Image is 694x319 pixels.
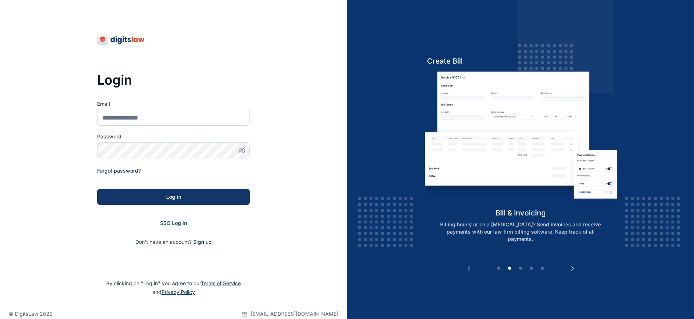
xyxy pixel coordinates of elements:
[201,280,241,286] a: Terms of Service
[9,279,338,296] p: By clicking on "Log in" you agree to our
[9,310,53,318] p: © DigitsLaw 2022
[420,56,622,66] h5: Create Bill
[517,265,524,272] button: 3
[506,265,513,272] button: 2
[569,265,576,272] button: Next
[97,189,250,205] button: Log in
[528,265,535,272] button: 4
[420,208,622,218] h5: bill & invoicing
[97,133,250,140] label: Password
[539,265,546,272] button: 5
[193,239,212,245] a: Sign up
[97,100,250,108] label: Email
[193,238,212,246] span: Sign up
[97,33,145,45] img: digitslaw-logo
[152,289,195,295] span: and
[97,238,250,246] p: Don't have an account?
[109,193,238,201] div: Log in
[251,310,338,318] span: [EMAIL_ADDRESS][DOMAIN_NAME]
[161,289,195,295] a: Privacy Policy
[420,72,622,208] img: bill-and-invoicin
[465,265,472,272] button: Previous
[427,221,614,243] p: Billing hourly or on a [MEDICAL_DATA]? Send invoices and receive payments with our law firm billi...
[495,265,502,272] button: 1
[97,73,250,87] h3: Login
[97,167,141,174] a: Forgot password?
[160,220,187,226] a: SSO Log in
